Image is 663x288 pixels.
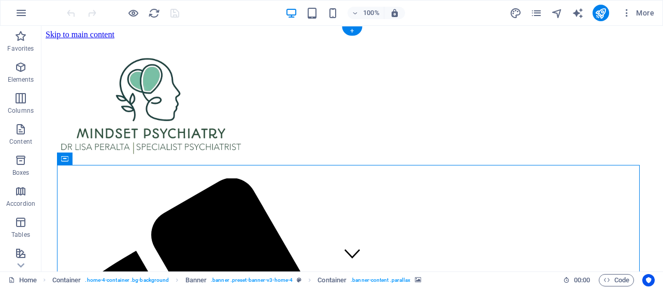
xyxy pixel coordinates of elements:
span: Code [603,274,629,286]
i: This element is a customizable preset [297,277,301,283]
span: . banner-content .parallax [351,274,410,286]
span: . banner .preset-banner-v3-home-4 [211,274,293,286]
i: This element contains a background [415,277,421,283]
h6: Session time [563,274,590,286]
h6: 100% [363,7,380,19]
i: Pages (Ctrl+Alt+S) [530,7,542,19]
button: More [617,5,658,21]
button: publish [593,5,609,21]
i: Design (Ctrl+Alt+Y) [510,7,522,19]
button: navigator [551,7,564,19]
span: Click to select. Double-click to edit [185,274,207,286]
button: Usercentrics [642,274,655,286]
span: More [622,8,654,18]
i: Navigator [551,7,563,19]
button: Code [599,274,634,286]
button: reload [148,7,160,19]
nav: breadcrumb [52,274,421,286]
button: design [510,7,522,19]
p: Favorites [7,44,34,53]
i: AI Writer [572,7,584,19]
a: Click to cancel selection. Double-click to open Pages [8,274,37,286]
span: . home-4-container .bg-background [85,274,169,286]
p: Elements [8,75,34,84]
a: Skip to main content [4,4,73,13]
i: Publish [595,7,607,19]
p: Boxes [12,169,30,177]
span: Click to select. Double-click to edit [318,274,347,286]
p: Tables [11,231,30,239]
span: Click to select. Double-click to edit [52,274,81,286]
button: text_generator [572,7,584,19]
i: On resize automatically adjust zoom level to fit chosen device. [390,8,399,18]
button: Click here to leave preview mode and continue editing [127,7,139,19]
div: + [342,26,362,36]
p: Columns [8,107,34,115]
p: Accordion [6,200,35,208]
button: 100% [348,7,384,19]
span: 00 00 [574,274,590,286]
span: : [581,276,583,284]
button: pages [530,7,543,19]
i: Reload page [148,7,160,19]
p: Content [9,138,32,146]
